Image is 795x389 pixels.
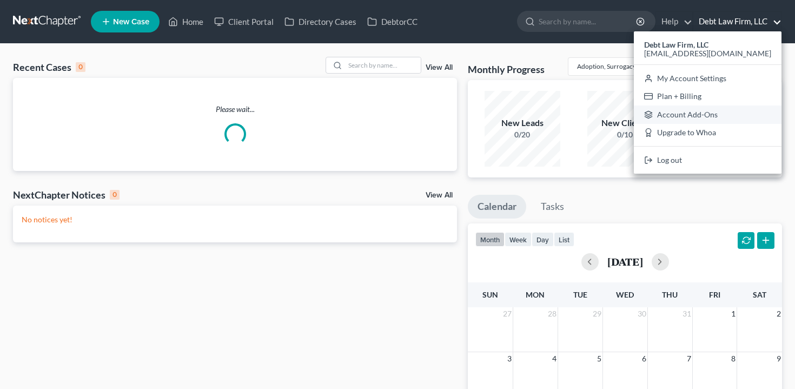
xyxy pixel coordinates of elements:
a: Debt Law Firm, LLC [693,12,781,31]
span: Mon [526,290,545,299]
span: Sat [753,290,766,299]
a: Directory Cases [279,12,362,31]
h3: Monthly Progress [468,63,545,76]
div: Recent Cases [13,61,85,74]
span: 28 [547,307,558,320]
span: 31 [681,307,692,320]
span: 30 [637,307,647,320]
div: 0/10 [587,129,663,140]
a: Account Add-Ons [634,106,781,124]
span: Sun [482,290,498,299]
a: Calendar [468,195,526,219]
span: 4 [551,352,558,365]
span: 2 [776,307,782,320]
a: Help [656,12,692,31]
a: Plan + Billing [634,87,781,106]
a: Home [163,12,209,31]
span: New Case [113,18,149,26]
h2: [DATE] [607,256,643,267]
span: [EMAIL_ADDRESS][DOMAIN_NAME] [644,49,771,58]
button: month [475,232,505,247]
div: Debt Law Firm, LLC [634,31,781,174]
span: 7 [686,352,692,365]
span: 29 [592,307,602,320]
span: 6 [641,352,647,365]
a: Upgrade to Whoa [634,124,781,142]
a: My Account Settings [634,69,781,88]
a: Tasks [531,195,574,219]
strong: Debt Law Firm, LLC [644,40,708,49]
span: 9 [776,352,782,365]
button: list [554,232,574,247]
button: day [532,232,554,247]
a: DebtorCC [362,12,423,31]
span: 27 [502,307,513,320]
input: Search by name... [345,57,421,73]
span: 8 [730,352,737,365]
div: 0 [76,62,85,72]
button: week [505,232,532,247]
a: View All [426,64,453,71]
div: NextChapter Notices [13,188,120,201]
p: No notices yet! [22,214,448,225]
div: Adoption, Surrogacy, and Paternity Law [577,62,688,71]
span: Tue [573,290,587,299]
p: Please wait... [13,104,457,115]
div: New Leads [485,117,560,129]
div: 0 [110,190,120,200]
span: 3 [506,352,513,365]
div: New Clients [587,117,663,129]
span: Fri [709,290,720,299]
a: View All [426,192,453,199]
div: 0/20 [485,129,560,140]
span: 5 [596,352,602,365]
span: 1 [730,307,737,320]
input: Search by name... [539,11,638,31]
span: Thu [662,290,678,299]
a: Client Portal [209,12,279,31]
span: Wed [616,290,634,299]
a: Log out [634,151,781,169]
